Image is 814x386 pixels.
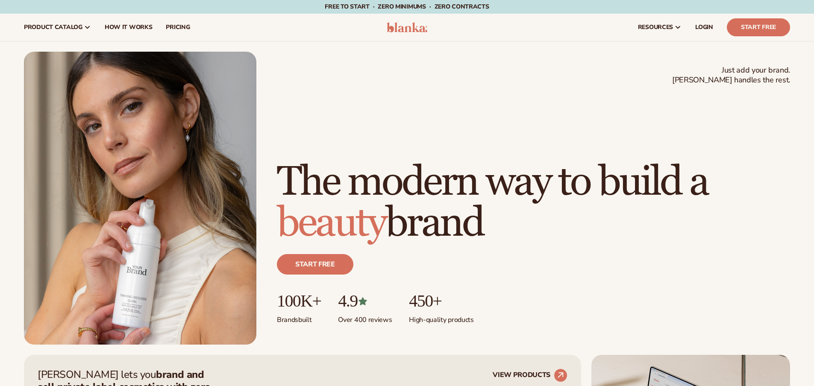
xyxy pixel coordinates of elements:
[338,292,392,310] p: 4.9
[631,14,688,41] a: resources
[325,3,489,11] span: Free to start · ZERO minimums · ZERO contracts
[277,162,790,244] h1: The modern way to build a brand
[688,14,720,41] a: LOGIN
[695,24,713,31] span: LOGIN
[727,18,790,36] a: Start Free
[24,24,82,31] span: product catalog
[105,24,153,31] span: How It Works
[672,65,790,85] span: Just add your brand. [PERSON_NAME] handles the rest.
[638,24,673,31] span: resources
[409,310,473,325] p: High-quality products
[166,24,190,31] span: pricing
[98,14,159,41] a: How It Works
[159,14,197,41] a: pricing
[277,310,321,325] p: Brands built
[17,14,98,41] a: product catalog
[277,254,353,275] a: Start free
[338,310,392,325] p: Over 400 reviews
[493,368,567,382] a: VIEW PRODUCTS
[24,52,256,345] img: Female holding tanning mousse.
[277,198,385,248] span: beauty
[387,22,427,32] img: logo
[409,292,473,310] p: 450+
[277,292,321,310] p: 100K+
